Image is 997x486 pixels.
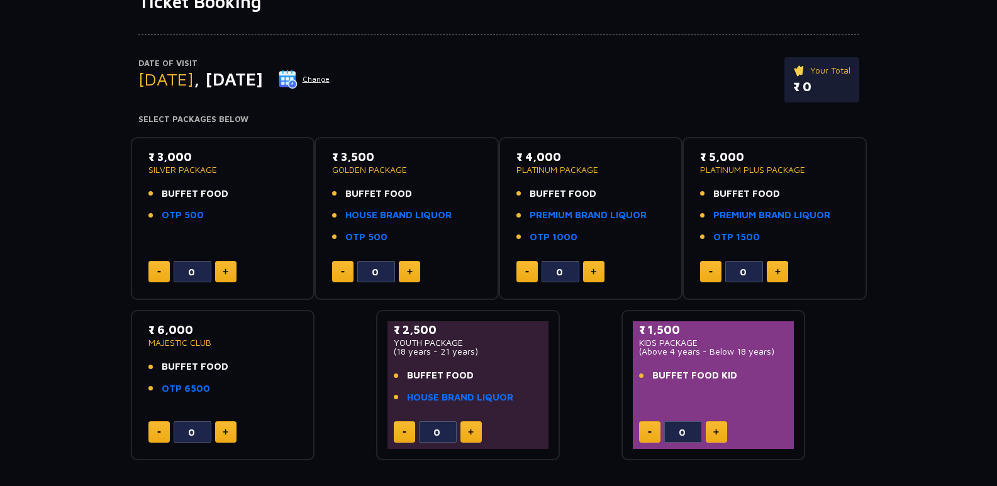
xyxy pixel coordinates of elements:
[345,208,452,223] a: HOUSE BRAND LIQUOR
[525,271,529,273] img: minus
[148,148,298,165] p: ₹ 3,000
[157,431,161,433] img: minus
[407,268,413,275] img: plus
[793,64,806,77] img: ticket
[700,148,849,165] p: ₹ 5,000
[162,360,228,374] span: BUFFET FOOD
[407,368,474,383] span: BUFFET FOOD
[345,187,412,201] span: BUFFET FOOD
[162,382,210,396] a: OTP 6500
[332,148,481,165] p: ₹ 3,500
[591,268,596,275] img: plus
[468,429,474,435] img: plus
[652,368,737,383] span: BUFFET FOOD KID
[345,230,387,245] a: OTP 500
[407,390,513,405] a: HOUSE BRAND LIQUOR
[530,230,577,245] a: OTP 1000
[648,431,652,433] img: minus
[341,271,345,273] img: minus
[700,165,849,174] p: PLATINUM PLUS PACKAGE
[713,230,760,245] a: OTP 1500
[713,187,780,201] span: BUFFET FOOD
[148,338,298,347] p: MAJESTIC CLUB
[138,57,330,70] p: Date of Visit
[138,69,194,89] span: [DATE]
[223,268,228,275] img: plus
[639,347,788,356] p: (Above 4 years - Below 18 years)
[639,338,788,347] p: KIDS PACKAGE
[530,208,647,223] a: PREMIUM BRAND LIQUOR
[162,208,204,223] a: OTP 500
[709,271,713,273] img: minus
[713,208,830,223] a: PREMIUM BRAND LIQUOR
[162,187,228,201] span: BUFFET FOOD
[516,148,666,165] p: ₹ 4,000
[223,429,228,435] img: plus
[394,321,543,338] p: ₹ 2,500
[775,268,781,275] img: plus
[278,69,330,89] button: Change
[516,165,666,174] p: PLATINUM PACKAGE
[713,429,719,435] img: plus
[530,187,596,201] span: BUFFET FOOD
[403,431,406,433] img: minus
[157,271,161,273] img: minus
[639,321,788,338] p: ₹ 1,500
[793,64,850,77] p: Your Total
[793,77,850,96] p: ₹ 0
[138,114,859,124] h4: Select Packages Below
[148,165,298,174] p: SILVER PACKAGE
[194,69,263,89] span: , [DATE]
[394,338,543,347] p: YOUTH PACKAGE
[148,321,298,338] p: ₹ 6,000
[394,347,543,356] p: (18 years - 21 years)
[332,165,481,174] p: GOLDEN PACKAGE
